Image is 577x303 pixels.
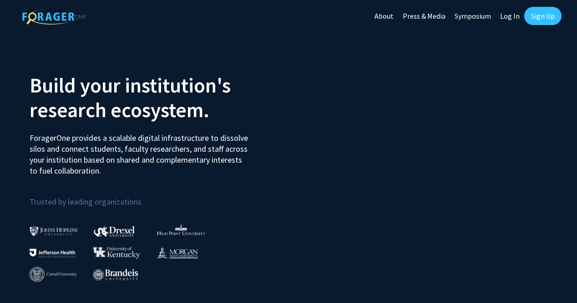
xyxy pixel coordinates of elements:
img: Drexel University [94,226,135,236]
img: Cornell University [30,267,77,282]
img: High Point University [157,224,205,235]
img: Brandeis University [93,269,138,280]
img: Johns Hopkins University [30,226,78,236]
img: Morgan State University [156,247,198,258]
img: University of Kentucky [93,247,140,259]
a: Sign Up [524,7,562,25]
p: Trusted by leading organizations [30,184,282,209]
h2: Build your institution's research ecosystem. [30,73,282,122]
img: Thomas Jefferson University [30,249,75,257]
p: ForagerOne provides a scalable digital infrastructure to dissolve silos and connect students, fac... [30,126,252,176]
img: ForagerOne Logo [22,9,86,25]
